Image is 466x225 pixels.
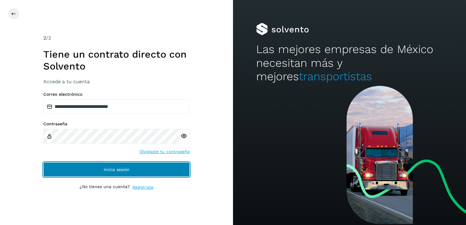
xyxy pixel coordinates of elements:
[43,48,190,72] h1: Tiene un contrato directo con Solvento
[139,148,190,155] a: Olvidaste tu contraseña
[299,70,372,83] span: transportistas
[43,79,190,84] h3: Accede a tu cuenta
[104,167,130,172] span: Inicia sesión
[132,184,153,191] a: Regístrate
[43,162,190,177] button: Inicia sesión
[80,184,130,191] p: ¿No tienes una cuenta?
[43,121,190,127] label: Contraseña
[43,35,46,41] span: 2
[43,92,190,97] label: Correo electrónico
[43,34,190,42] div: /2
[256,43,443,83] h2: Las mejores empresas de México necesitan más y mejores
